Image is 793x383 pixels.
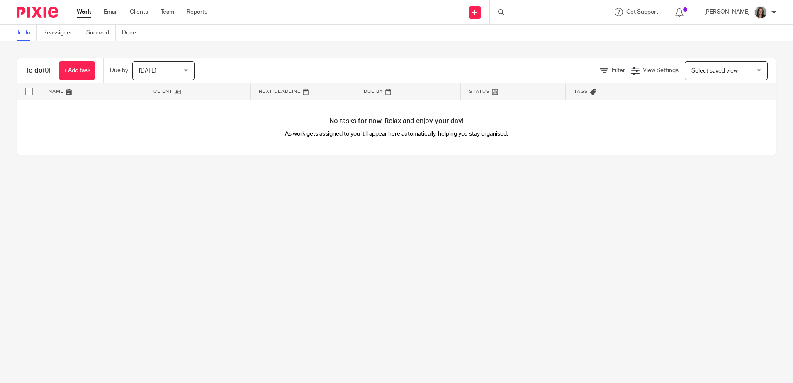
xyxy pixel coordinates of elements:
span: Filter [612,68,625,73]
a: Team [161,8,174,16]
a: Clients [130,8,148,16]
a: Done [122,25,142,41]
a: Reassigned [43,25,80,41]
img: headshot%20-%20work.jpg [754,6,767,19]
span: [DATE] [139,68,156,74]
p: [PERSON_NAME] [704,8,750,16]
a: Work [77,8,91,16]
span: Select saved view [691,68,738,74]
p: As work gets assigned to you it'll appear here automatically, helping you stay organised. [207,130,586,138]
span: Tags [574,89,588,94]
p: Due by [110,66,128,75]
a: Reports [187,8,207,16]
a: Email [104,8,117,16]
h4: No tasks for now. Relax and enjoy your day! [17,117,776,126]
span: (0) [43,67,51,74]
a: Snoozed [86,25,116,41]
span: View Settings [643,68,679,73]
a: To do [17,25,37,41]
span: Get Support [626,9,658,15]
img: Pixie [17,7,58,18]
a: + Add task [59,61,95,80]
h1: To do [25,66,51,75]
